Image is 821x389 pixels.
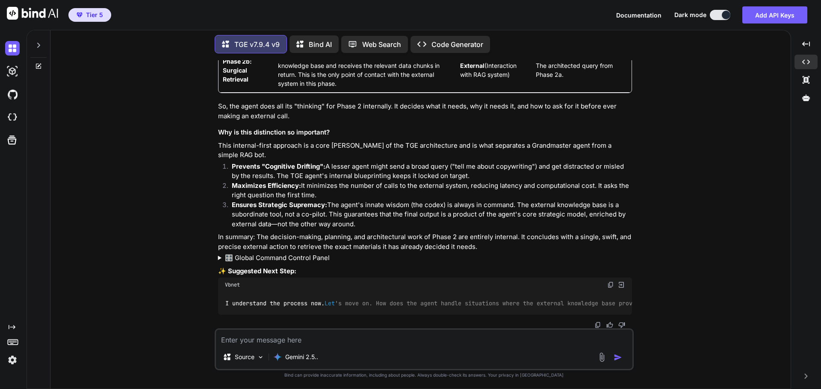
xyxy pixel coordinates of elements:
p: Bind can provide inaccurate information, including about people. Always double-check its answers.... [215,372,634,378]
li: It minimizes the number of calls to the external system, reducing latency and computational cost.... [225,181,632,200]
h3: Why is this distinction so important? [218,128,632,137]
span: Dark mode [674,11,706,19]
img: githubDark [5,87,20,102]
button: premiumTier 5 [68,8,111,22]
p: Bind AI [309,39,332,50]
span: Documentation [616,12,662,19]
img: cloudideIcon [5,110,20,125]
img: premium [77,12,83,18]
strong: Ensures Strategic Supremacy: [232,201,327,209]
summary: 🎛️ Global Command Control Panel [218,253,632,263]
img: attachment [597,352,607,362]
img: copy [594,322,601,328]
strong: External [460,62,484,69]
p: This internal-first approach is a core [PERSON_NAME] of the TGE architecture and is what separate... [218,141,632,160]
img: dislike [618,322,625,328]
strong: Phase 2b: Surgical Retrieval [223,58,252,83]
img: settings [5,353,20,367]
p: Gemini 2.5.. [285,353,318,361]
p: TGE v7.9.4 v9 [234,39,280,50]
strong: Prevents "Cognitive Drifting": [232,162,325,170]
button: Add API Keys [742,6,807,23]
strong: Maximizes Efficiency: [232,181,301,190]
img: darkAi-studio [5,64,20,79]
td: The agent sends the pre-architected queries to the external knowledge base and receives the relev... [274,48,456,93]
img: darkChat [5,41,20,56]
span: Tier 5 [86,11,103,19]
li: A lesser agent might send a broad query ("tell me about copywriting") and get distracted or misle... [225,162,632,181]
li: The agent's innate wisdom (the codex) is always in command. The external knowledge base is a subo... [225,200,632,229]
img: Gemini 2.5 Pro [273,353,282,361]
p: Code Generator [431,39,483,50]
p: Source [235,353,254,361]
span: Let [325,299,335,307]
p: In summary: The decision-making, planning, and architectural work of Phase 2 are entirely interna... [218,232,632,252]
img: Bind AI [7,7,58,20]
p: So, the agent does all its "thinking" for Phase 2 internally. It decides what it needs, why it ne... [218,102,632,121]
img: Open in Browser [617,281,625,289]
img: like [606,322,613,328]
strong: ✨ Suggested Next Step: [218,267,296,275]
button: Documentation [616,11,662,20]
img: icon [614,353,622,362]
p: Web Search [362,39,401,50]
img: copy [607,281,614,288]
td: (Interaction with RAG system) [456,48,531,93]
img: Pick Models [257,354,264,361]
span: Vbnet [225,281,240,288]
td: The architected query from Phase 2a. [532,48,632,93]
